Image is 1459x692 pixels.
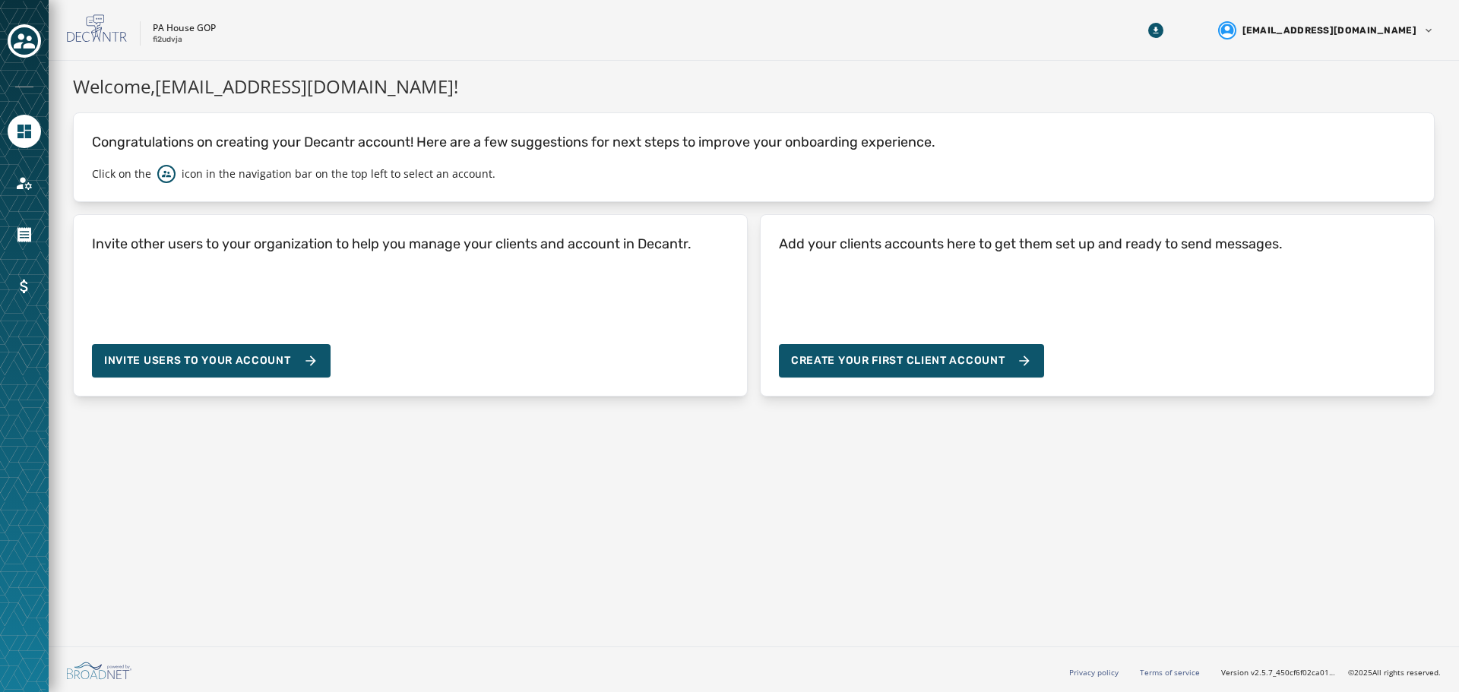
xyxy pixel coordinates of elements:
p: fi2udvja [153,34,182,46]
p: Congratulations on creating your Decantr account! Here are a few suggestions for next steps to im... [92,131,1416,153]
a: Navigate to Home [8,115,41,148]
button: Create your first client account [779,344,1044,378]
p: icon in the navigation bar on the top left to select an account. [182,166,495,182]
button: Invite Users to your account [92,344,331,378]
span: Invite Users to your account [104,353,291,368]
span: © 2025 All rights reserved. [1348,667,1441,678]
span: Version [1221,667,1336,678]
a: Navigate to Account [8,166,41,200]
p: PA House GOP [153,22,216,34]
a: Terms of service [1140,667,1200,678]
span: v2.5.7_450cf6f02ca01d91e0dd0016ee612a244a52abf3 [1251,667,1336,678]
a: Navigate to Billing [8,270,41,303]
p: Click on the [92,166,151,182]
h4: Add your clients accounts here to get them set up and ready to send messages. [779,233,1283,254]
h1: Welcome, [EMAIL_ADDRESS][DOMAIN_NAME] ! [73,73,1435,100]
a: Privacy policy [1069,667,1119,678]
button: User settings [1212,15,1441,46]
a: Navigate to Orders [8,218,41,251]
span: [EMAIL_ADDRESS][DOMAIN_NAME] [1242,24,1416,36]
button: Toggle account select drawer [8,24,41,58]
h4: Invite other users to your organization to help you manage your clients and account in Decantr. [92,233,692,254]
button: Download Menu [1142,17,1169,44]
span: Create your first client account [791,353,1032,368]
